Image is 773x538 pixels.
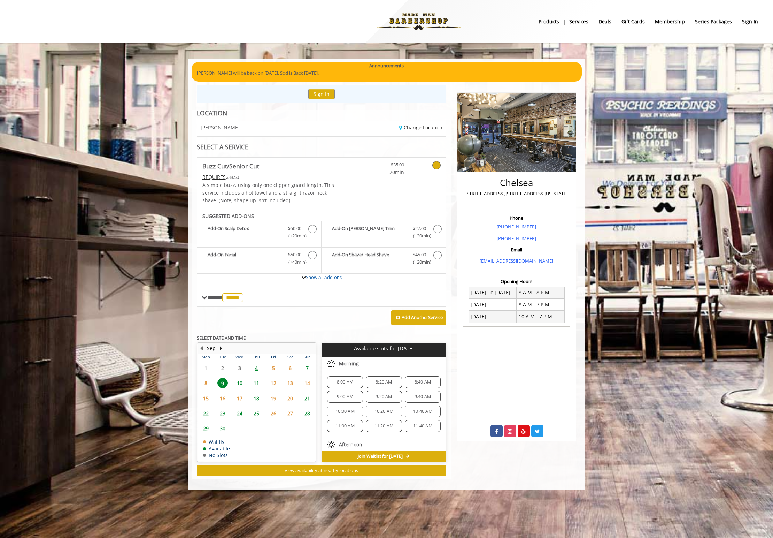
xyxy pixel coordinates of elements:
[405,391,441,403] div: 9:40 AM
[268,363,279,373] span: 5
[251,378,262,388] span: 11
[217,378,228,388] span: 9
[288,225,301,232] span: $50.00
[465,190,568,197] p: [STREET_ADDRESS],[STREET_ADDRESS][US_STATE]
[201,225,318,241] label: Add-On Scalp Detox
[198,376,214,391] td: Select day8
[203,439,230,445] td: Waitlist
[327,420,363,432] div: 11:00 AM
[391,310,446,325] button: Add AnotherService
[282,354,299,361] th: Sat
[302,363,312,373] span: 7
[327,359,335,368] img: morning slots
[564,16,594,26] a: ServicesServices
[208,225,281,240] b: Add-On Scalp Detox
[366,420,402,432] div: 11:20 AM
[497,223,536,230] a: [PHONE_NUMBER]
[324,346,443,351] p: Available slots for [DATE]
[265,361,281,376] td: Select day5
[742,18,758,25] b: sign in
[202,213,254,219] b: SUGGESTED ADD-ONS
[374,423,394,429] span: 11:20 AM
[197,69,577,77] p: [PERSON_NAME] will be back on [DATE]. Sod is Back [DATE].
[405,420,441,432] div: 11:40 AM
[299,376,316,391] td: Select day14
[339,361,359,366] span: Morning
[197,144,447,150] div: SELECT A SERVICE
[251,363,262,373] span: 4
[217,423,228,433] span: 30
[405,376,441,388] div: 8:40 AM
[268,378,279,388] span: 12
[198,391,214,406] td: Select day15
[480,258,553,264] a: [EMAIL_ADDRESS][DOMAIN_NAME]
[337,394,353,400] span: 9:00 AM
[366,391,402,403] div: 9:20 AM
[231,376,248,391] td: Select day10
[302,378,312,388] span: 14
[409,232,430,240] span: (+20min )
[413,409,432,414] span: 10:40 AM
[415,394,431,400] span: 9:40 AM
[265,406,281,421] td: Select day26
[366,406,402,417] div: 10:20 AM
[201,408,211,418] span: 22
[198,421,214,436] td: Select day29
[268,408,279,418] span: 26
[248,391,265,406] td: Select day18
[737,16,763,26] a: sign insign in
[655,18,685,25] b: Membership
[621,18,645,25] b: gift cards
[325,225,442,241] label: Add-On Beard Trim
[265,391,281,406] td: Select day19
[327,376,363,388] div: 8:00 AM
[650,16,690,26] a: MembershipMembership
[201,423,211,433] span: 29
[231,354,248,361] th: Wed
[497,235,536,242] a: [PHONE_NUMBER]
[201,125,240,130] span: [PERSON_NAME]
[327,391,363,403] div: 9:00 AM
[248,361,265,376] td: Select day4
[198,354,214,361] th: Mon
[282,406,299,421] td: Select day27
[299,354,316,361] th: Sun
[463,279,570,284] h3: Opening Hours
[369,62,404,69] b: Announcements
[332,225,406,240] b: Add-On [PERSON_NAME] Trim
[299,406,316,421] td: Select day28
[534,16,564,26] a: Productsproducts
[299,361,316,376] td: Select day7
[282,391,299,406] td: Select day20
[339,442,362,447] span: Afternoon
[248,354,265,361] th: Thu
[282,376,299,391] td: Select day13
[208,251,281,266] b: Add-On Facial
[198,406,214,421] td: Select day22
[358,454,403,459] span: Join Waitlist for [DATE]
[465,215,568,220] h3: Phone
[265,376,281,391] td: Select day12
[539,18,559,25] b: products
[413,225,426,232] span: $27.00
[374,409,394,414] span: 10:20 AM
[217,393,228,403] span: 16
[376,394,392,400] span: 9:20 AM
[465,178,568,188] h2: Chelsea
[265,354,281,361] th: Fri
[284,232,305,240] span: (+20min )
[268,393,279,403] span: 19
[469,287,517,298] td: [DATE] To [DATE]
[234,393,245,403] span: 17
[197,109,227,117] b: LOCATION
[371,2,466,41] img: Made Man Barbershop logo
[465,247,568,252] h3: Email
[203,446,230,451] td: Available
[376,379,392,385] span: 8:20 AM
[405,406,441,417] div: 10:40 AM
[285,363,295,373] span: 6
[409,258,430,266] span: (+20min )
[517,311,565,323] td: 10 A.M - 7 P.M
[413,423,432,429] span: 11:40 AM
[327,440,335,449] img: afternoon slots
